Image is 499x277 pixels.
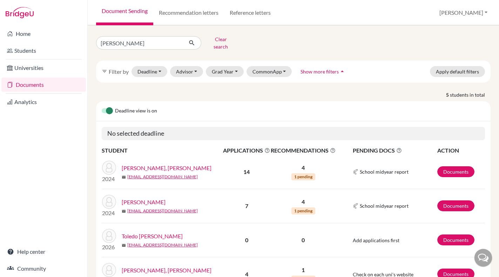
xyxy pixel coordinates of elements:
p: 0 [271,236,336,244]
p: 4 [271,198,336,206]
a: Analytics [1,95,86,109]
span: 1 pending [291,207,315,214]
span: School midyear report [360,168,409,175]
img: Common App logo [353,203,358,209]
button: CommonApp [247,66,292,77]
input: Find student by name... [96,36,183,50]
span: students in total [450,91,491,98]
span: mail [122,209,126,213]
img: Mikelic, Tomaso [102,195,116,209]
a: Toledo [PERSON_NAME] [122,232,183,240]
a: [PERSON_NAME], [PERSON_NAME] [122,164,211,172]
strong: 5 [446,91,450,98]
a: Documents [437,200,474,211]
a: [EMAIL_ADDRESS][DOMAIN_NAME] [127,242,198,248]
button: Advisor [170,66,203,77]
p: 2024 [102,175,116,183]
a: Home [1,27,86,41]
a: Documents [437,234,474,245]
button: Grad Year [206,66,244,77]
span: RECOMMENDATIONS [271,146,336,155]
p: 2024 [102,209,116,217]
button: Apply default filters [430,66,485,77]
span: 1 pending [291,173,315,180]
button: Deadline [132,66,167,77]
a: Universities [1,61,86,75]
button: [PERSON_NAME] [436,6,491,19]
span: mail [122,175,126,179]
span: PENDING DOCS [353,146,436,155]
img: Bridge-U [6,7,34,18]
b: 7 [245,202,248,209]
span: Show more filters [301,69,339,75]
th: STUDENT [102,146,223,155]
a: Community [1,262,86,276]
img: Toruno Dona, Isaac [102,263,116,277]
a: Students [1,44,86,58]
img: Mendoza Torrez, Jania Belen [102,161,116,175]
a: [EMAIL_ADDRESS][DOMAIN_NAME] [127,174,198,180]
th: ACTION [437,146,485,155]
i: arrow_drop_up [339,68,346,75]
a: Documents [437,166,474,177]
p: 2026 [102,243,116,251]
span: Add applications first [353,237,399,243]
p: 1 [271,266,336,274]
b: 0 [245,237,248,243]
p: 4 [271,163,336,172]
a: Help center [1,245,86,259]
span: mail [122,243,126,247]
a: Documents [1,78,86,92]
button: Show more filtersarrow_drop_up [295,66,352,77]
span: APPLICATIONS [223,146,270,155]
button: Clear search [201,34,240,52]
span: Deadline view is on [115,107,157,115]
a: [PERSON_NAME], [PERSON_NAME] [122,266,211,275]
i: filter_list [102,69,107,74]
img: Toledo Fiedler, Esteban Federico [102,229,116,243]
img: Common App logo [353,169,358,175]
b: 14 [243,168,250,175]
h5: No selected deadline [102,127,485,140]
a: [EMAIL_ADDRESS][DOMAIN_NAME] [127,208,198,214]
a: [PERSON_NAME] [122,198,166,206]
span: Filter by [109,68,129,75]
span: School midyear report [360,202,409,210]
